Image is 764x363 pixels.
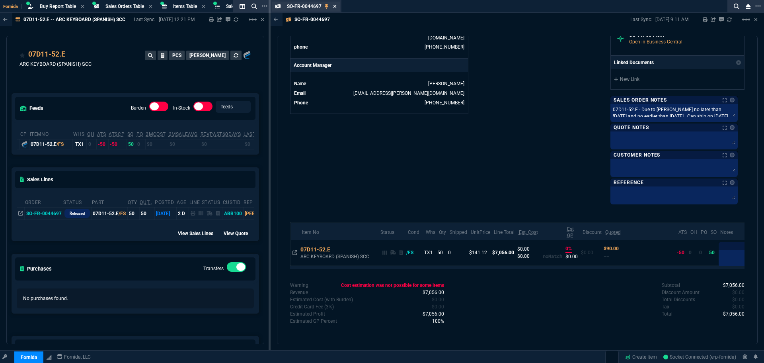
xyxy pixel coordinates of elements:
[154,208,176,220] td: [DATE]
[675,222,687,240] th: ATS
[604,246,619,251] span: Quoted Cost
[294,89,465,97] tr: undefined
[290,59,468,72] p: Account Manager
[201,131,241,137] abbr: Total revenue past 60 days
[655,16,688,23] p: [DATE] 9:11 AM
[119,211,126,216] span: /FS
[19,49,25,60] div: Add to Watchlist
[707,222,717,240] th: SO
[630,16,655,23] p: Last Sync:
[224,229,255,237] div: View Quote
[446,222,468,240] th: Shipped
[716,282,745,289] p: spec.value
[341,283,444,288] span: Cost estimation was not possible for some items
[469,249,489,256] p: $141.12
[176,208,189,220] td: 2 D
[248,15,257,24] mat-icon: Example home icon
[294,99,465,107] tr: undefined
[436,222,446,240] th: Qty
[614,179,644,186] p: Reference
[716,310,745,318] p: spec.value
[725,289,745,296] p: spec.value
[55,353,93,361] a: msbcCompanyName
[300,253,369,260] p: ARC KEYBOARD (SPANISH) SCC
[491,222,516,240] th: Line Total
[425,318,444,325] p: spec.value
[725,303,745,310] p: spec.value
[193,102,212,114] div: In-Stock
[425,296,444,303] p: spec.value
[405,222,423,240] th: Cond
[127,208,139,220] td: 50
[432,304,444,310] span: 0
[178,229,220,237] div: View Sales Lines
[432,297,444,302] span: Cost with burden
[741,15,751,24] mat-icon: Example home icon
[290,303,334,310] p: undefined
[63,196,91,208] th: Status
[274,17,278,22] nx-icon: Back to Table
[423,290,444,295] span: 7056
[262,2,267,10] nx-icon: Open New Tab
[662,310,672,318] p: undefined
[614,76,741,83] a: New Link
[31,141,71,148] div: 07D11-52.E
[222,196,243,208] th: CustId
[353,90,464,96] a: [EMAIL_ADDRESS][PERSON_NAME][DOMAIN_NAME]
[432,318,444,324] span: 1
[203,266,224,271] label: Transfers
[663,353,736,361] a: z0aRHkoSj25WtbsWAAA1
[222,208,243,220] td: ABB100
[25,196,63,208] th: Order
[139,208,154,220] td: 50
[290,310,325,318] p: undefined
[605,230,621,235] abbr: Quoted Cost and Sourcing Notes. Only applicable on Dash quotes.
[243,196,282,208] th: Rep
[134,16,159,23] p: Last Sync:
[333,4,337,10] nx-icon: Close Tab
[709,250,715,255] span: 50
[92,196,127,208] th: Part
[28,49,65,59] div: 07D11-52.E
[294,90,306,96] span: Email
[698,222,707,240] th: PO
[663,354,736,360] span: Socket Connected (erp-fornida)
[565,245,572,253] p: 0%
[173,105,190,111] label: In-Stock
[732,290,745,295] span: 0
[97,139,108,149] td: -50
[159,16,195,23] p: [DATE] 12:21 PM
[236,2,248,11] nx-icon: Split Panels
[567,226,574,238] abbr: Estimated using estimated Cost with Burden
[614,97,667,103] p: Sales Order Notes
[732,304,745,310] span: 0
[423,240,436,265] td: TX1
[287,4,322,9] span: SO-FR-0044697
[176,196,189,208] th: age
[300,245,338,253] div: 07D11-52.E
[23,16,125,23] p: 07D11-52.E -- ARC KEYBOARD (SPANISH) SCC
[19,60,92,68] p: ARC KEYBOARD (SPANISH) SCC
[377,222,405,240] th: Status
[226,4,262,9] span: Sales Lines Table
[189,196,222,208] th: Line Status
[154,196,176,208] th: Posted
[290,296,353,303] p: Cost with burden
[243,208,282,220] td: [PERSON_NAME]
[127,131,134,137] abbr: Total units on open Sales Orders
[173,4,197,9] span: Items Table
[732,297,745,302] span: 0
[290,282,308,289] p: undefined
[97,131,106,137] abbr: Total units in inventory => minus on SO => plus on PO
[425,303,444,310] p: spec.value
[662,296,695,303] p: undefined
[517,245,543,253] p: $0.00
[290,289,308,296] p: undefined
[581,249,600,256] p: $0.00
[334,282,444,289] p: spec.value
[492,249,514,256] p: $7,056.00
[662,303,669,310] p: undefined
[294,81,306,86] span: Name
[292,250,297,255] nx-icon: Open In Opposite Panel
[436,240,446,265] td: 50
